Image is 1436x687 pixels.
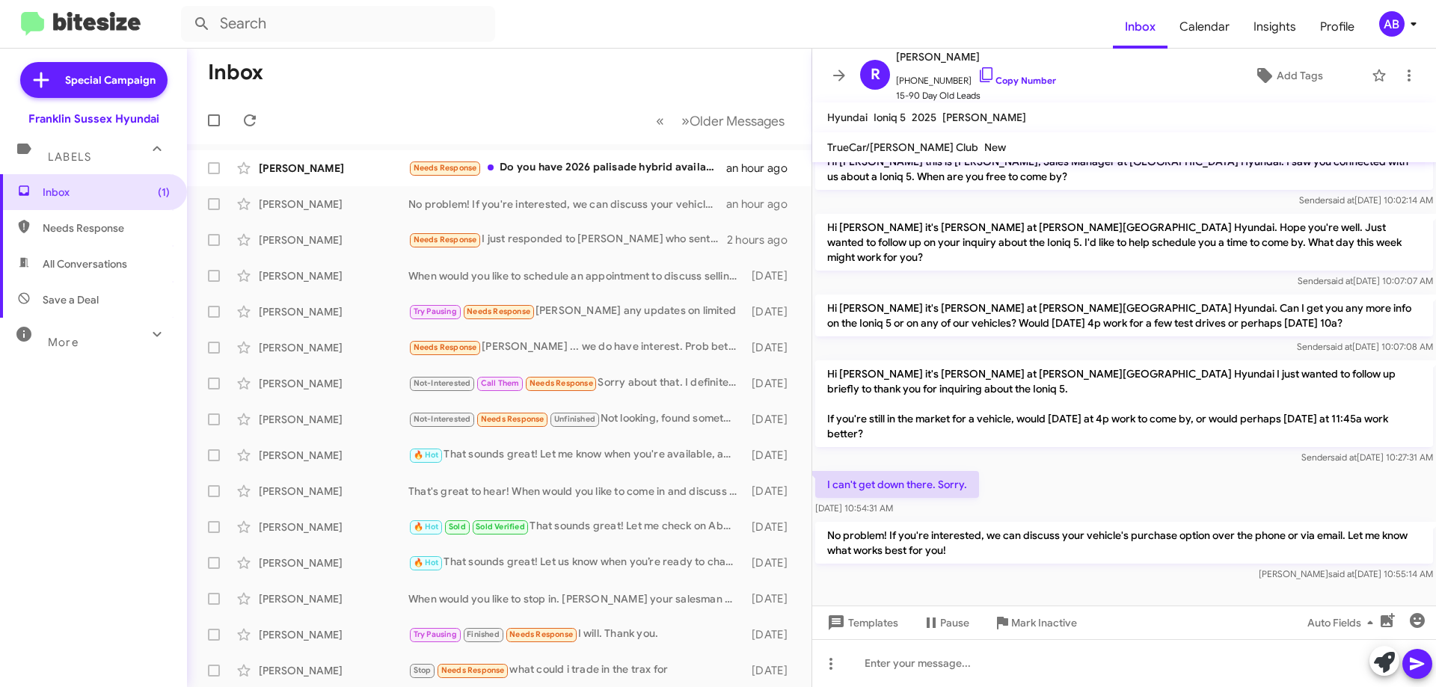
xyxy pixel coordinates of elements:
[726,161,800,176] div: an hour ago
[874,111,906,124] span: Ioniq 5
[441,665,505,675] span: Needs Response
[408,626,744,643] div: I will. Thank you.
[744,663,800,678] div: [DATE]
[1113,5,1167,49] a: Inbox
[815,214,1433,271] p: Hi [PERSON_NAME] it's [PERSON_NAME] at [PERSON_NAME][GEOGRAPHIC_DATA] Hyundai. Hope you're well. ...
[43,221,170,235] span: Needs Response
[43,292,99,307] span: Save a Deal
[259,376,408,391] div: [PERSON_NAME]
[48,150,91,164] span: Labels
[815,148,1433,190] p: Hi [PERSON_NAME] this is [PERSON_NAME], Sales Manager at [GEOGRAPHIC_DATA] Hyundai. I saw you con...
[1326,341,1352,352] span: said at
[467,306,530,316] span: Needs Response
[414,558,439,567] span: 🔥 Hot
[744,627,800,642] div: [DATE]
[408,303,744,320] div: [PERSON_NAME] any updates on limited
[43,256,127,271] span: All Conversations
[408,231,727,248] div: I just responded to [PERSON_NAME] who sent me an email.
[158,185,170,200] span: (1)
[1299,194,1433,206] span: Sender [DATE] 10:02:14 AM
[408,375,744,392] div: Sorry about that. I definitely didn't call or know about it.
[259,412,408,427] div: [PERSON_NAME]
[408,159,726,176] div: Do you have 2026 palisade hybrid available?
[1301,452,1433,463] span: Sender [DATE] 10:27:31 AM
[827,111,868,124] span: Hyundai
[648,105,794,136] nav: Page navigation example
[20,62,168,98] a: Special Campaign
[815,522,1433,564] p: No problem! If you're interested, we can discuss your vehicle's purchase option over the phone or...
[744,448,800,463] div: [DATE]
[259,161,408,176] div: [PERSON_NAME]
[744,340,800,355] div: [DATE]
[815,502,893,514] span: [DATE] 10:54:31 AM
[681,111,690,130] span: »
[727,232,800,247] div: 2 hours ago
[1327,275,1353,286] span: said at
[414,522,439,532] span: 🔥 Hot
[408,484,744,499] div: That's great to hear! When would you like to come in and discuss further about your vehicle or an...
[1167,5,1242,49] a: Calendar
[414,235,477,244] span: Needs Response
[744,520,800,534] div: [DATE]
[481,414,544,424] span: Needs Response
[259,591,408,606] div: [PERSON_NAME]
[259,520,408,534] div: [PERSON_NAME]
[896,48,1056,66] span: [PERSON_NAME]
[672,105,794,136] button: Next
[984,141,1006,154] span: New
[414,414,471,424] span: Not-Interested
[259,197,408,212] div: [PERSON_NAME]
[259,663,408,678] div: [PERSON_NAME]
[259,448,408,463] div: [PERSON_NAME]
[1242,5,1308,49] a: Insights
[827,141,978,154] span: TrueCar/[PERSON_NAME] Club
[408,197,726,212] div: No problem! If you're interested, we can discuss your vehicle's purchase option over the phone or...
[1328,194,1354,206] span: said at
[815,360,1433,447] p: Hi [PERSON_NAME] it's [PERSON_NAME] at [PERSON_NAME][GEOGRAPHIC_DATA] Hyundai I just wanted to fo...
[43,185,170,200] span: Inbox
[259,268,408,283] div: [PERSON_NAME]
[744,555,800,570] div: [DATE]
[647,105,673,136] button: Previous
[815,295,1433,336] p: Hi [PERSON_NAME] it's [PERSON_NAME] at [PERSON_NAME][GEOGRAPHIC_DATA] Hyundai. Can I get you any ...
[1011,609,1077,636] span: Mark Inactive
[65,73,156,87] span: Special Campaign
[408,554,744,571] div: That sounds great! Let us know when you’re ready to chat. We look forward to helping you with you...
[896,66,1056,88] span: [PHONE_NUMBER]
[467,629,500,639] span: Finished
[481,378,520,388] span: Call Them
[554,414,595,424] span: Unfinished
[744,268,800,283] div: [DATE]
[530,378,593,388] span: Needs Response
[1308,5,1366,49] a: Profile
[414,450,439,460] span: 🔥 Hot
[408,339,744,356] div: [PERSON_NAME] ... we do have interest. Prob better late next week. Considering a 5 or a 9 on 24 m...
[656,111,664,130] span: «
[28,111,159,126] div: Franklin Sussex Hyundai
[910,609,981,636] button: Pause
[744,412,800,427] div: [DATE]
[824,609,898,636] span: Templates
[449,522,466,532] span: Sold
[912,111,936,124] span: 2025
[815,471,979,498] p: I can't get down there. Sorry.
[978,75,1056,86] a: Copy Number
[690,113,785,129] span: Older Messages
[744,304,800,319] div: [DATE]
[259,627,408,642] div: [PERSON_NAME]
[414,342,477,352] span: Needs Response
[981,609,1089,636] button: Mark Inactive
[940,609,969,636] span: Pause
[1298,275,1433,286] span: Sender [DATE] 10:07:07 AM
[259,340,408,355] div: [PERSON_NAME]
[744,591,800,606] div: [DATE]
[208,61,263,84] h1: Inbox
[1307,609,1379,636] span: Auto Fields
[1366,11,1420,37] button: AB
[1328,568,1354,579] span: said at
[1297,341,1433,352] span: Sender [DATE] 10:07:08 AM
[812,609,910,636] button: Templates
